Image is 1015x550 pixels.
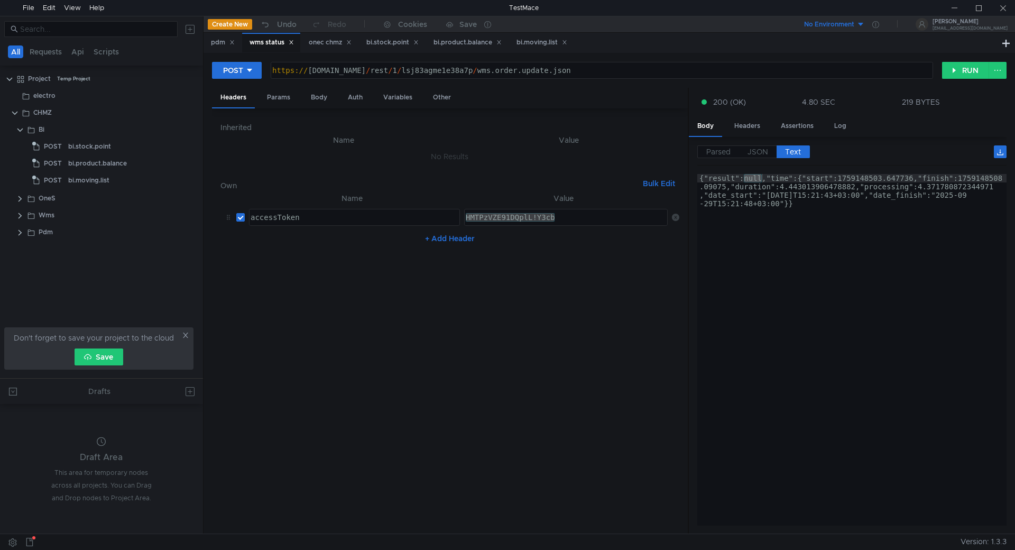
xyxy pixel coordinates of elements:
th: Value [460,192,668,205]
span: Text [785,147,801,157]
div: Other [425,88,459,107]
span: Parsed [706,147,731,157]
div: CHMZ [33,105,52,121]
div: Undo [277,18,297,31]
div: Redo [328,18,346,31]
button: No Environment [791,16,865,33]
div: Params [259,88,299,107]
div: No Environment [804,20,854,30]
button: Undo [252,16,304,32]
span: POST [44,139,62,154]
input: Search... [20,23,171,35]
div: Wms [39,207,54,223]
div: bi.product.balance [433,37,502,48]
div: [EMAIL_ADDRESS][DOMAIN_NAME] [933,26,1008,30]
div: Headers [212,88,255,108]
h6: Own [220,179,639,192]
button: Create New [208,19,252,30]
th: Name [245,192,460,205]
th: Value [458,134,679,146]
div: pdm [211,37,235,48]
span: JSON [748,147,768,157]
div: Auth [339,88,371,107]
div: electro [33,88,56,104]
div: Temp Project [57,71,90,87]
div: POST [223,65,243,76]
nz-embed-empty: No Results [431,152,468,161]
div: Project [28,71,51,87]
button: + Add Header [421,232,479,245]
div: Cookies [398,18,427,31]
span: Version: 1.3.3 [961,534,1007,549]
div: onec chmz [309,37,352,48]
button: Requests [26,45,65,58]
div: Assertions [772,116,822,136]
button: Bulk Edit [639,177,679,190]
div: Save [459,21,477,28]
span: Don't forget to save your project to the cloud [14,332,174,344]
span: POST [44,155,62,171]
div: Drafts [88,385,110,398]
button: Api [68,45,87,58]
h6: Inherited [220,121,679,134]
button: Scripts [90,45,122,58]
div: Body [689,116,722,137]
div: bi.moving.list [68,172,109,188]
div: Variables [375,88,421,107]
button: All [8,45,23,58]
div: Body [302,88,336,107]
button: RUN [942,62,989,79]
span: 200 (OK) [713,96,746,108]
span: POST [44,172,62,188]
div: bi.moving.list [516,37,567,48]
button: Save [75,349,123,365]
th: Name [229,134,458,146]
div: bi.product.balance [68,155,127,171]
div: bi.stock.point [68,139,111,154]
div: Pdm [39,224,53,240]
div: 4.80 SEC [802,97,835,107]
button: POST [212,62,262,79]
div: Log [826,116,855,136]
div: 219 BYTES [902,97,940,107]
div: OneS [39,190,56,206]
div: Bi [39,122,44,137]
button: Redo [304,16,354,32]
div: bi.stock.point [366,37,419,48]
div: Headers [726,116,769,136]
div: [PERSON_NAME] [933,19,1008,24]
div: wms status [250,37,294,48]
